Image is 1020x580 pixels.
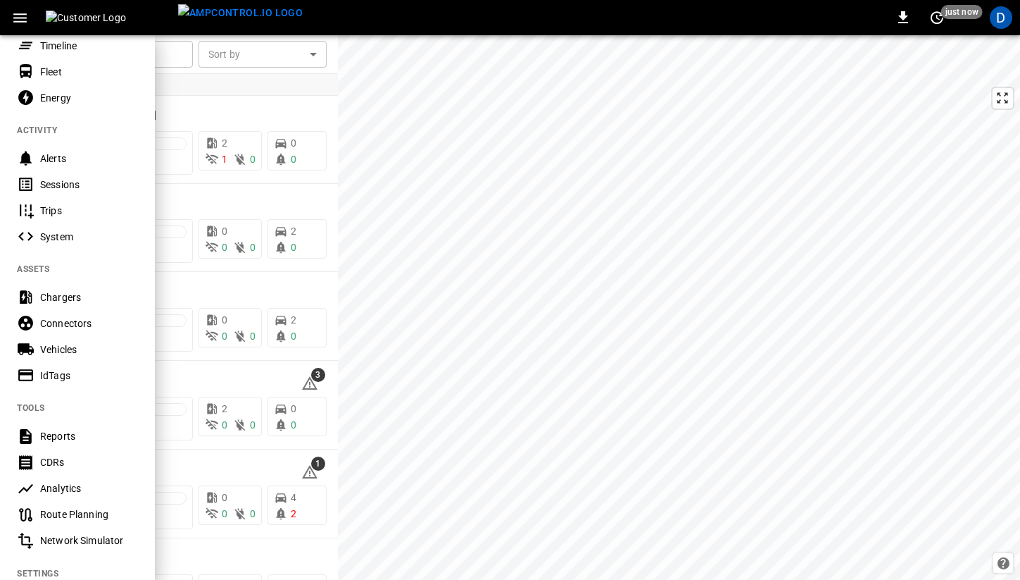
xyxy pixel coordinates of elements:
div: Chargers [40,290,138,304]
div: Analytics [40,481,138,495]
div: Energy [40,91,138,105]
img: Customer Logo [46,11,172,25]
div: Reports [40,429,138,443]
div: Alerts [40,152,138,166]
img: ampcontrol.io logo [178,4,303,22]
div: Network Simulator [40,533,138,548]
div: IdTags [40,369,138,383]
div: System [40,230,138,244]
div: Connectors [40,316,138,331]
div: CDRs [40,455,138,469]
div: Sessions [40,178,138,192]
button: set refresh interval [926,6,948,29]
div: profile-icon [990,6,1012,29]
div: Fleet [40,65,138,79]
div: Route Planning [40,507,138,522]
span: just now [941,5,983,19]
div: Timeline [40,39,138,53]
div: Trips [40,204,138,218]
div: Vehicles [40,343,138,357]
